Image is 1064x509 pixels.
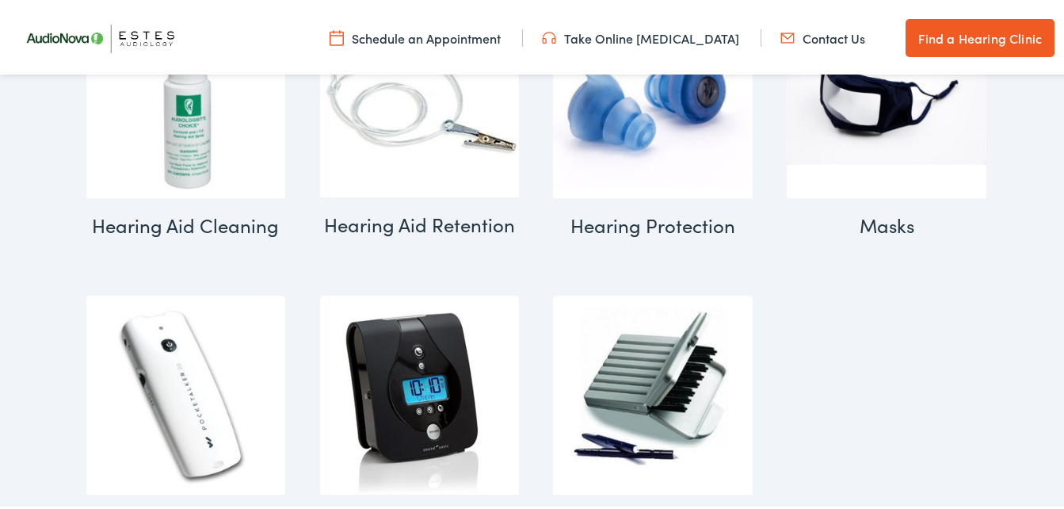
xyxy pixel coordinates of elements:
a: Schedule an Appointment [330,26,501,44]
img: utility icon [542,26,556,44]
img: utility icon [780,26,795,44]
h2: Hearing Protection [553,195,753,250]
h2: Masks [787,195,986,250]
img: Personal Sound Amplifiers [86,293,286,492]
a: Find a Hearing Clinic [906,16,1054,54]
h2: Hearing Aid Retention [320,194,520,249]
a: Take Online [MEDICAL_DATA] [542,26,739,44]
img: Wax Guards [553,293,753,492]
a: Contact Us [780,26,865,44]
img: Tinnitus [320,293,520,492]
img: utility icon [330,26,344,44]
h2: Hearing Aid Cleaning [86,195,286,250]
